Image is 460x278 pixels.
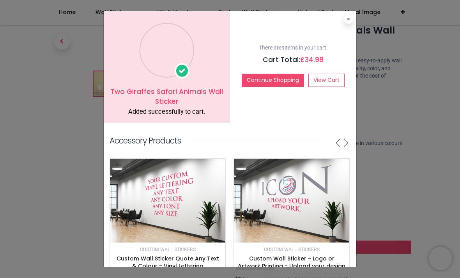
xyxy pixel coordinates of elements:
button: Continue Shopping [242,74,304,87]
p: Accessory Products [110,135,181,146]
h5: Cart Total: [236,55,350,65]
a: Custom Wall Stickers [264,246,320,252]
small: Custom Wall Stickers [140,247,196,252]
h5: Two Giraffes Safari Animals Wall Sticker [110,87,224,106]
a: View Cart [308,74,345,87]
img: image_512 [234,159,349,243]
div: Added successfully to cart. [110,108,224,117]
a: Custom Wall Stickers [140,246,196,252]
span: £ [300,55,324,64]
span: 34.98 [305,55,324,64]
img: image_1024 [140,23,194,78]
img: image_512 [110,159,225,243]
a: Custom Wall Sticker Quote Any Text & Colour - Vinyl Lettering [117,255,219,270]
small: Custom Wall Stickers [264,247,320,252]
p: There are items in your cart. [236,44,350,52]
b: 1 [281,44,285,51]
a: Custom Wall Sticker - Logo or Artwork Printing - Upload your design [238,255,345,270]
